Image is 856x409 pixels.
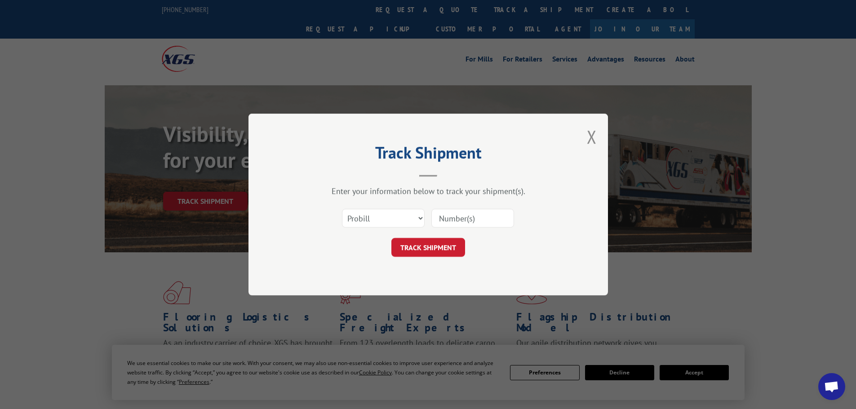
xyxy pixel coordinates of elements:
h2: Track Shipment [293,146,563,163]
input: Number(s) [431,209,514,228]
div: Enter your information below to track your shipment(s). [293,186,563,196]
div: Open chat [818,373,845,400]
button: TRACK SHIPMENT [391,238,465,257]
button: Close modal [587,125,597,149]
